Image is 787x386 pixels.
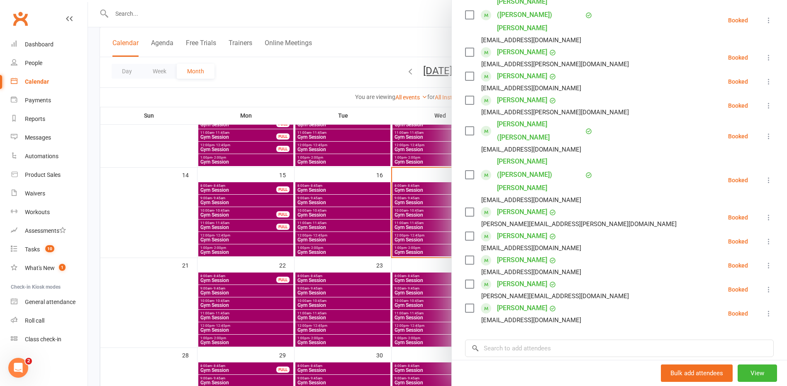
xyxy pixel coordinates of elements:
[497,155,583,195] a: [PERSON_NAME] ([PERSON_NAME]) [PERSON_NAME]
[728,311,748,316] div: Booked
[25,97,51,104] div: Payments
[25,317,44,324] div: Roll call
[25,299,76,305] div: General attendance
[497,205,547,219] a: [PERSON_NAME]
[481,107,629,118] div: [EMAIL_ADDRESS][PERSON_NAME][DOMAIN_NAME]
[728,17,748,23] div: Booked
[8,358,28,378] iframe: Intercom live chat
[465,340,774,357] input: Search to add attendees
[25,116,45,122] div: Reports
[11,184,88,203] a: Waivers
[45,245,54,252] span: 10
[25,78,49,85] div: Calendar
[11,110,88,128] a: Reports
[728,79,748,84] div: Booked
[11,128,88,147] a: Messages
[25,153,58,159] div: Automations
[11,240,88,259] a: Tasks 10
[738,364,777,382] button: View
[728,177,748,183] div: Booked
[11,91,88,110] a: Payments
[481,59,629,70] div: [EMAIL_ADDRESS][PERSON_NAME][DOMAIN_NAME]
[11,222,88,240] a: Assessments
[481,144,581,155] div: [EMAIL_ADDRESS][DOMAIN_NAME]
[11,72,88,91] a: Calendar
[481,315,581,326] div: [EMAIL_ADDRESS][DOMAIN_NAME]
[11,293,88,311] a: General attendance kiosk mode
[25,336,61,343] div: Class check-in
[497,253,547,267] a: [PERSON_NAME]
[10,8,31,29] a: Clubworx
[497,229,547,243] a: [PERSON_NAME]
[11,203,88,222] a: Workouts
[728,263,748,268] div: Booked
[25,209,50,215] div: Workouts
[497,70,547,83] a: [PERSON_NAME]
[25,41,54,48] div: Dashboard
[11,54,88,72] a: People
[497,94,547,107] a: [PERSON_NAME]
[497,277,547,291] a: [PERSON_NAME]
[11,147,88,166] a: Automations
[25,190,45,197] div: Waivers
[728,287,748,292] div: Booked
[497,46,547,59] a: [PERSON_NAME]
[497,302,547,315] a: [PERSON_NAME]
[481,267,581,277] div: [EMAIL_ADDRESS][DOMAIN_NAME]
[11,330,88,349] a: Class kiosk mode
[728,133,748,139] div: Booked
[728,55,748,60] div: Booked
[11,259,88,277] a: What's New1
[59,264,66,271] span: 1
[497,118,583,144] a: [PERSON_NAME] ([PERSON_NAME]
[481,291,629,302] div: [PERSON_NAME][EMAIL_ADDRESS][DOMAIN_NAME]
[728,215,748,220] div: Booked
[728,239,748,244] div: Booked
[481,35,581,46] div: [EMAIL_ADDRESS][DOMAIN_NAME]
[481,195,581,205] div: [EMAIL_ADDRESS][DOMAIN_NAME]
[481,83,581,94] div: [EMAIL_ADDRESS][DOMAIN_NAME]
[481,219,677,229] div: [PERSON_NAME][EMAIL_ADDRESS][PERSON_NAME][DOMAIN_NAME]
[25,171,61,178] div: Product Sales
[728,103,748,109] div: Booked
[25,227,66,234] div: Assessments
[25,358,32,364] span: 2
[25,134,51,141] div: Messages
[11,166,88,184] a: Product Sales
[25,60,42,66] div: People
[11,35,88,54] a: Dashboard
[11,311,88,330] a: Roll call
[25,246,40,253] div: Tasks
[661,364,733,382] button: Bulk add attendees
[25,265,55,271] div: What's New
[481,243,581,253] div: [EMAIL_ADDRESS][DOMAIN_NAME]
